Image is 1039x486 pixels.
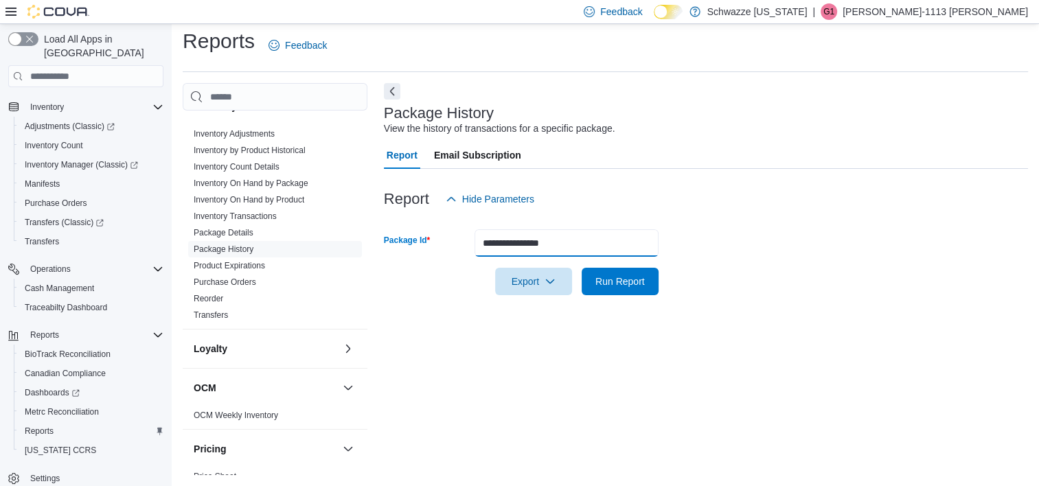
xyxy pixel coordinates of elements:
button: Purchase Orders [14,194,169,213]
button: Traceabilty Dashboard [14,298,169,317]
a: Product Expirations [194,261,265,270]
span: Manifests [25,178,60,189]
a: Traceabilty Dashboard [19,299,113,316]
button: Transfers [14,232,169,251]
span: Dashboards [25,387,80,398]
a: Transfers (Classic) [19,214,109,231]
button: BioTrack Reconciliation [14,345,169,364]
button: Loyalty [194,342,337,356]
span: Washington CCRS [19,442,163,459]
span: Transfers (Classic) [19,214,163,231]
a: Manifests [19,176,65,192]
span: Canadian Compliance [25,368,106,379]
span: Transfers [19,233,163,250]
span: Hide Parameters [462,192,534,206]
a: Inventory by Product Historical [194,146,306,155]
span: G1 [823,3,834,20]
button: Loyalty [340,340,356,357]
span: Inventory [25,99,163,115]
span: Dashboards [19,384,163,401]
a: Adjustments (Classic) [14,117,169,136]
span: Cash Management [19,280,163,297]
h3: Pricing [194,442,226,456]
a: Reports [19,423,59,439]
span: Settings [30,473,60,484]
button: Pricing [340,441,356,457]
button: Canadian Compliance [14,364,169,383]
button: Next [384,83,400,100]
span: Inventory Transactions [194,211,277,222]
input: Dark Mode [654,5,683,19]
button: Inventory [3,97,169,117]
button: Operations [25,261,76,277]
span: Transfers [25,236,59,247]
button: Reports [14,421,169,441]
span: [US_STATE] CCRS [25,445,96,456]
h1: Reports [183,27,255,55]
button: Inventory Count [14,136,169,155]
span: Metrc Reconciliation [19,404,163,420]
button: OCM [340,380,356,396]
span: Email Subscription [434,141,521,169]
a: Adjustments (Classic) [19,118,120,135]
span: Cash Management [25,283,94,294]
a: Inventory Manager (Classic) [19,157,144,173]
span: Export [503,268,564,295]
span: Feedback [600,5,642,19]
a: Transfers [194,310,228,320]
span: Inventory Count Details [194,161,279,172]
span: Adjustments (Classic) [19,118,163,135]
span: Operations [25,261,163,277]
a: Inventory Count [19,137,89,154]
a: Metrc Reconciliation [19,404,104,420]
a: Reorder [194,294,223,303]
span: Report [387,141,418,169]
span: Transfers (Classic) [25,217,104,228]
span: Traceabilty Dashboard [25,302,107,313]
a: Dashboards [14,383,169,402]
a: Inventory Adjustments [194,129,275,139]
span: Reports [25,426,54,437]
a: Inventory On Hand by Product [194,195,304,205]
button: Run Report [582,268,659,295]
a: Inventory Manager (Classic) [14,155,169,174]
button: Cash Management [14,279,169,298]
span: BioTrack Reconciliation [19,346,163,362]
button: Inventory [25,99,69,115]
span: Inventory [30,102,64,113]
a: BioTrack Reconciliation [19,346,116,362]
button: Reports [25,327,65,343]
a: Purchase Orders [194,277,256,287]
span: Operations [30,264,71,275]
span: Transfers [194,310,228,321]
a: Inventory On Hand by Package [194,178,308,188]
div: Inventory [183,126,367,329]
a: Package Details [194,228,253,238]
p: Schwazze [US_STATE] [707,3,808,20]
h3: Loyalty [194,342,227,356]
span: Metrc Reconciliation [25,406,99,417]
span: Product Expirations [194,260,265,271]
span: Package History [194,244,253,255]
span: Purchase Orders [19,195,163,211]
button: Operations [3,259,169,279]
span: Inventory Count [25,140,83,151]
button: Manifests [14,174,169,194]
span: Inventory Adjustments [194,128,275,139]
span: Inventory by Product Historical [194,145,306,156]
p: | [812,3,815,20]
button: Reports [3,325,169,345]
span: Traceabilty Dashboard [19,299,163,316]
button: Export [495,268,572,295]
div: Graciela-1113 Calderon [821,3,837,20]
label: Package Id [384,235,430,246]
h3: Report [384,191,429,207]
a: Cash Management [19,280,100,297]
span: Load All Apps in [GEOGRAPHIC_DATA] [38,32,163,60]
span: Canadian Compliance [19,365,163,382]
a: Inventory Count Details [194,162,279,172]
a: OCM Weekly Inventory [194,410,278,420]
button: Metrc Reconciliation [14,402,169,421]
img: Cova [27,5,89,19]
span: Inventory Manager (Classic) [19,157,163,173]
